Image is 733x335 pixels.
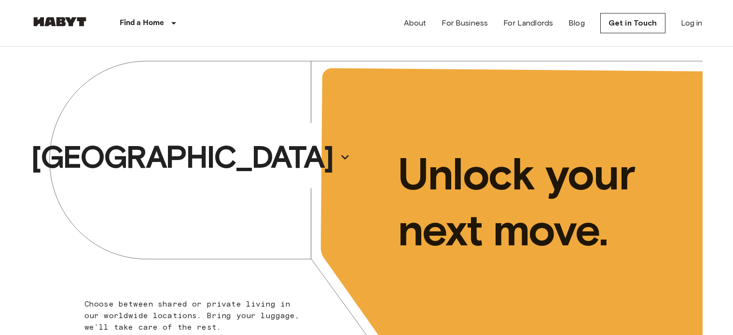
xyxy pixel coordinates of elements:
a: For Landlords [503,17,553,29]
p: Choose between shared or private living in our worldwide locations. Bring your luggage, we'll tak... [84,298,306,333]
a: For Business [442,17,488,29]
p: Find a Home [120,17,165,29]
button: [GEOGRAPHIC_DATA] [27,135,354,179]
a: Blog [568,17,585,29]
a: About [404,17,427,29]
a: Get in Touch [600,13,665,33]
a: Log in [681,17,703,29]
p: Unlock your next move. [398,146,687,258]
img: Habyt [31,17,89,27]
p: [GEOGRAPHIC_DATA] [31,138,333,176]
